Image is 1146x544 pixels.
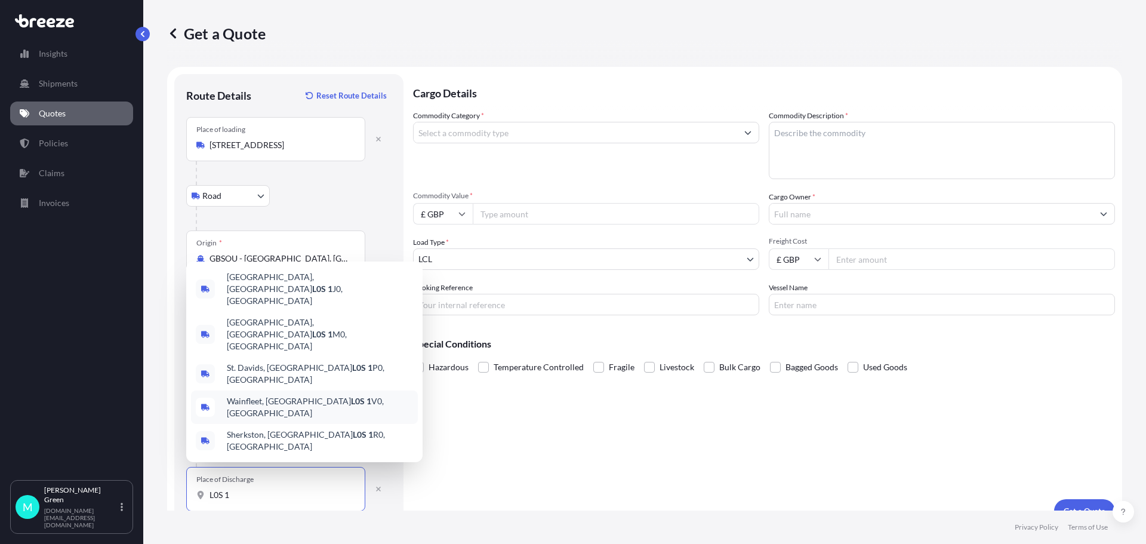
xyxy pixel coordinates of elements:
[196,125,245,134] div: Place of loading
[196,238,222,248] div: Origin
[312,329,332,339] b: L0S 1
[609,358,634,376] span: Fragile
[210,139,350,151] input: Place of loading
[23,501,33,513] span: M
[227,316,413,352] span: [GEOGRAPHIC_DATA], [GEOGRAPHIC_DATA] M0, [GEOGRAPHIC_DATA]
[413,339,1115,349] p: Special Conditions
[414,122,737,143] input: Select a commodity type
[186,88,251,103] p: Route Details
[1068,523,1108,532] p: Terms of Use
[202,190,221,202] span: Road
[210,253,350,265] input: Origin
[769,110,848,122] label: Commodity Description
[413,236,449,248] span: Load Type
[1064,505,1105,517] p: Get a Quote
[828,248,1115,270] input: Enter amount
[210,489,350,501] input: Place of Discharge
[186,185,270,207] button: Select transport
[769,294,1115,315] input: Enter name
[186,262,423,462] div: Show suggestions
[316,90,387,102] p: Reset Route Details
[39,137,68,149] p: Policies
[39,197,69,209] p: Invoices
[227,395,413,419] span: Wainfleet, [GEOGRAPHIC_DATA] V0, [GEOGRAPHIC_DATA]
[167,24,266,43] p: Get a Quote
[769,191,815,203] label: Cargo Owner
[351,396,371,406] b: L0S 1
[769,203,1093,225] input: Full name
[863,358,907,376] span: Used Goods
[1093,203,1114,225] button: Show suggestions
[719,358,760,376] span: Bulk Cargo
[44,485,118,505] p: [PERSON_NAME] Green
[39,167,64,179] p: Claims
[769,236,1115,246] span: Freight Cost
[353,429,373,439] b: L0S 1
[39,107,66,119] p: Quotes
[413,294,759,315] input: Your internal reference
[227,362,413,386] span: St. Davids, [GEOGRAPHIC_DATA] P0, [GEOGRAPHIC_DATA]
[429,358,469,376] span: Hazardous
[227,429,413,453] span: Sherkston, [GEOGRAPHIC_DATA] R0, [GEOGRAPHIC_DATA]
[352,362,372,373] b: L0S 1
[413,110,484,122] label: Commodity Category
[418,253,432,265] span: LCL
[737,122,759,143] button: Show suggestions
[312,284,332,294] b: L0S 1
[785,358,838,376] span: Bagged Goods
[227,271,413,307] span: [GEOGRAPHIC_DATA], [GEOGRAPHIC_DATA] J0, [GEOGRAPHIC_DATA]
[44,507,118,528] p: [DOMAIN_NAME][EMAIL_ADDRESS][DOMAIN_NAME]
[39,78,78,90] p: Shipments
[473,203,759,225] input: Type amount
[413,191,759,201] span: Commodity Value
[413,74,1115,110] p: Cargo Details
[769,282,808,294] label: Vessel Name
[494,358,584,376] span: Temperature Controlled
[1015,523,1058,532] p: Privacy Policy
[413,282,473,294] label: Booking Reference
[660,358,694,376] span: Livestock
[196,475,254,484] div: Place of Discharge
[39,48,67,60] p: Insights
